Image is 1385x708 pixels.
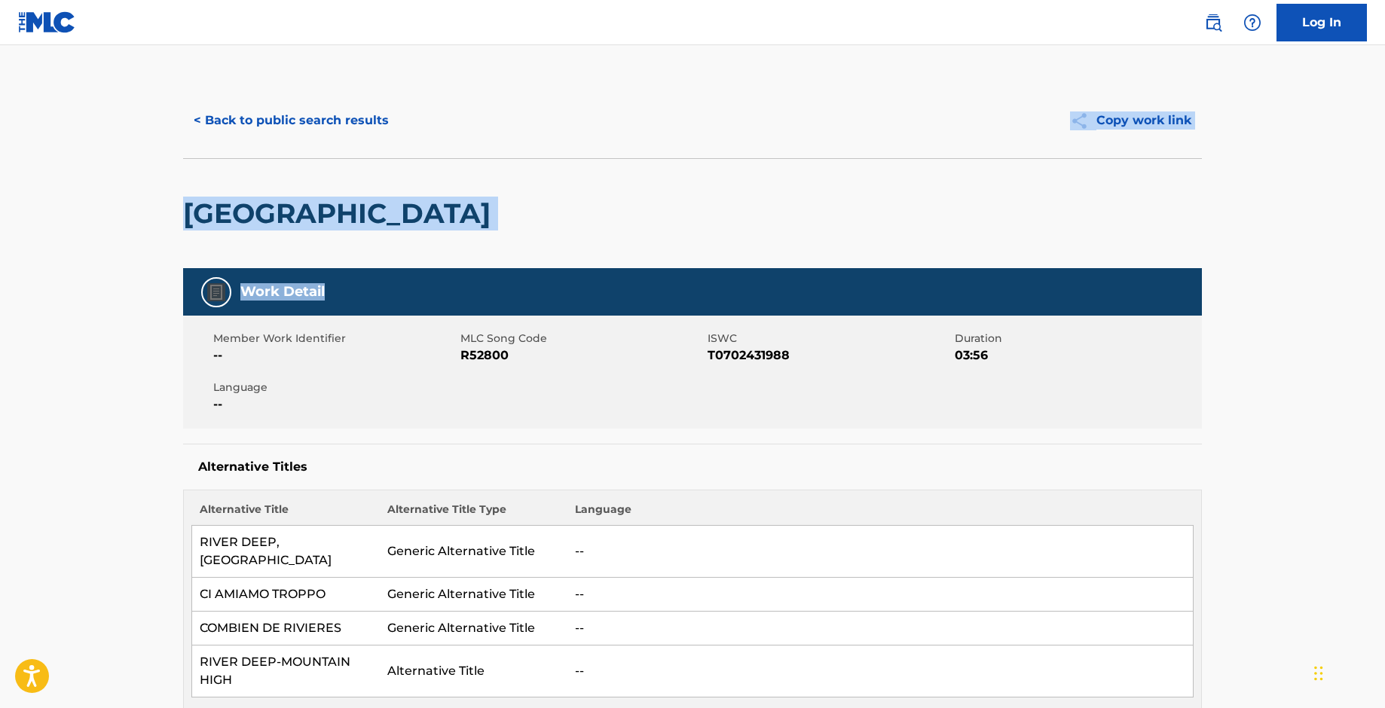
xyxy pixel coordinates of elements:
[192,645,380,697] td: RIVER DEEP-MOUNTAIN HIGH
[380,502,567,526] th: Alternative Title Type
[1276,4,1367,41] a: Log In
[213,346,457,365] span: --
[380,645,567,697] td: Alternative Title
[955,331,1198,346] span: Duration
[1237,8,1267,38] div: Help
[198,459,1187,475] h5: Alternative Titles
[1243,14,1261,32] img: help
[567,612,1194,645] td: --
[213,331,457,346] span: Member Work Identifier
[183,197,498,230] h2: [GEOGRAPHIC_DATA]
[183,102,399,139] button: < Back to public search results
[1314,651,1323,696] div: Drag
[1310,636,1385,708] iframe: Chat Widget
[380,612,567,645] td: Generic Alternative Title
[213,380,457,395] span: Language
[460,331,704,346] span: MLC Song Code
[1204,14,1222,32] img: search
[567,578,1194,612] td: --
[1198,8,1228,38] a: Public Search
[1070,111,1096,130] img: Copy work link
[708,331,951,346] span: ISWC
[380,526,567,578] td: Generic Alternative Title
[18,11,76,33] img: MLC Logo
[192,612,380,645] td: COMBIEN DE RIVIERES
[708,346,951,365] span: T0702431988
[380,578,567,612] td: Generic Alternative Title
[207,283,225,301] img: Work Detail
[955,346,1198,365] span: 03:56
[213,395,457,414] span: --
[240,283,325,301] h5: Work Detail
[192,526,380,578] td: RIVER DEEP, [GEOGRAPHIC_DATA]
[192,502,380,526] th: Alternative Title
[567,502,1194,526] th: Language
[192,578,380,612] td: CI AMIAMO TROPPO
[567,645,1194,697] td: --
[567,526,1194,578] td: --
[460,346,704,365] span: R52800
[1059,102,1202,139] button: Copy work link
